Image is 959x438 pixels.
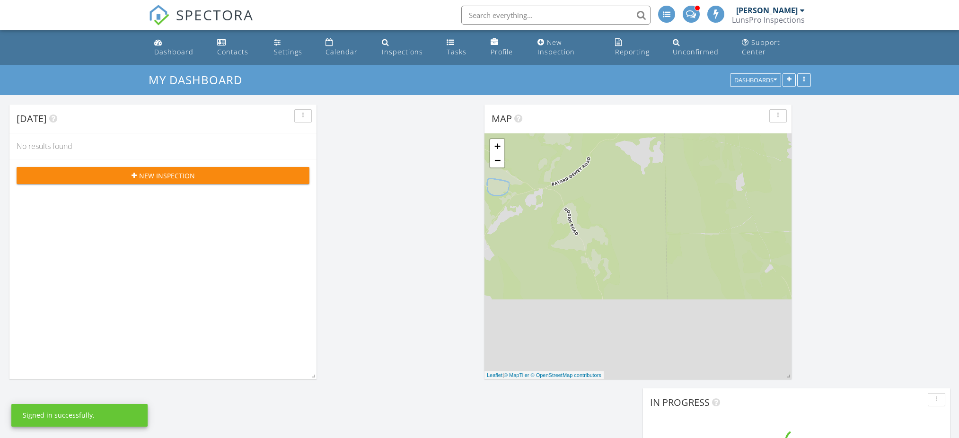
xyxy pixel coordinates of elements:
div: Profile [491,47,513,56]
a: Calendar [322,34,370,61]
a: Tasks [443,34,480,61]
a: Unconfirmed [669,34,731,61]
a: © OpenStreetMap contributors [531,372,601,378]
span: New Inspection [139,171,195,181]
div: Dashboards [734,77,777,84]
a: Profile [487,34,526,61]
a: Zoom out [490,153,504,167]
div: No results found [9,133,317,159]
a: Support Center [738,34,809,61]
button: New Inspection [17,167,309,184]
div: New Inspection [537,38,575,56]
div: Signed in successfully. [23,411,95,420]
div: Settings [274,47,302,56]
img: The Best Home Inspection Software - Spectora [149,5,169,26]
div: Reporting [615,47,650,56]
a: SPECTORA [149,13,254,33]
span: SPECTORA [176,5,254,25]
div: | [484,371,604,379]
div: Dashboard [154,47,194,56]
a: © MapTiler [504,372,529,378]
div: Tasks [447,47,466,56]
a: Leaflet [487,372,502,378]
span: [DATE] [17,112,47,125]
a: Zoom in [490,139,504,153]
a: New Inspection [534,34,603,61]
div: Unconfirmed [673,47,719,56]
div: Support Center [742,38,780,56]
a: Settings [270,34,315,61]
div: Contacts [217,47,248,56]
a: Inspections [378,34,435,61]
div: [PERSON_NAME] [736,6,798,15]
div: Inspections [382,47,423,56]
input: Search everything... [461,6,651,25]
div: LunsPro Inspections [732,15,805,25]
a: Contacts [213,34,262,61]
a: My Dashboard [149,72,250,88]
a: Dashboard [150,34,206,61]
span: In Progress [650,396,710,409]
a: Reporting [611,34,661,61]
button: Dashboards [730,74,781,87]
span: Map [492,112,512,125]
div: Calendar [326,47,358,56]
